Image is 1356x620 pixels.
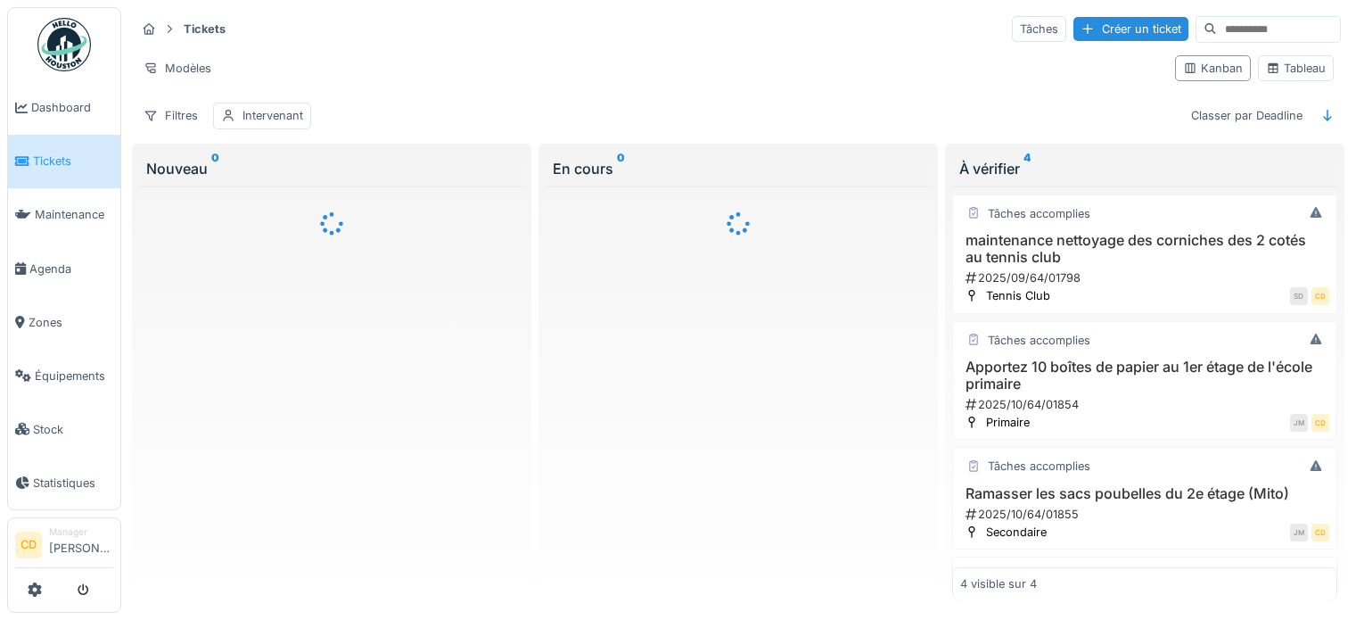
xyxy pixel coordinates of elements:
div: 4 visible sur 4 [960,575,1037,592]
div: Intervenant [242,107,303,124]
a: Stock [8,402,120,456]
span: Tickets [33,153,113,169]
img: Badge_color-CXgf-gQk.svg [37,18,91,71]
span: Statistiques [33,475,113,492]
div: Kanban [1183,60,1243,77]
div: JM [1290,414,1308,432]
div: À vérifier [959,158,1330,179]
a: Dashboard [8,81,120,135]
div: CD [1311,414,1329,432]
span: Agenda [29,260,113,277]
div: Tâches accomplies [988,458,1090,475]
div: Tâches [1012,16,1066,42]
sup: 4 [1023,158,1031,179]
sup: 0 [617,158,625,179]
div: Tennis Club [986,287,1050,304]
li: [PERSON_NAME] [49,525,113,564]
strong: Tickets [177,21,233,37]
div: Tâches accomplies [988,332,1090,349]
h3: Apportez 10 boîtes de papier au 1er étage de l'école primaire [960,359,1329,393]
span: Stock [33,421,113,438]
div: Classer par Deadline [1183,103,1311,128]
a: Agenda [8,242,120,295]
span: Dashboard [31,99,113,116]
span: Zones [29,314,113,331]
span: Maintenance [35,206,113,223]
div: 2025/10/64/01854 [964,396,1329,413]
a: CD Manager[PERSON_NAME] [15,525,113,568]
div: Créer un ticket [1073,17,1188,41]
div: CD [1311,287,1329,305]
div: Manager [49,525,113,539]
div: CD [1311,524,1329,541]
div: En cours [553,158,924,179]
div: Modèles [136,55,219,81]
a: Tickets [8,135,120,188]
li: CD [15,532,42,558]
a: Zones [8,295,120,349]
div: JM [1290,524,1308,541]
a: Maintenance [8,188,120,242]
sup: 0 [211,158,219,179]
div: Tableau [1266,60,1326,77]
a: Équipements [8,349,120,402]
div: Tâches accomplies [988,205,1090,222]
div: 2025/10/64/01855 [964,506,1329,523]
div: Filtres [136,103,206,128]
div: SD [1290,287,1308,305]
span: Équipements [35,368,113,384]
div: Primaire [986,414,1030,431]
h3: Ramasser les sacs poubelles du 2e étage (Mito) [960,485,1329,502]
div: Secondaire [986,524,1047,541]
a: Statistiques [8,456,120,509]
div: Nouveau [146,158,517,179]
h3: maintenance nettoyage des corniches des 2 cotés au tennis club [960,232,1329,266]
div: 2025/09/64/01798 [964,269,1329,286]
